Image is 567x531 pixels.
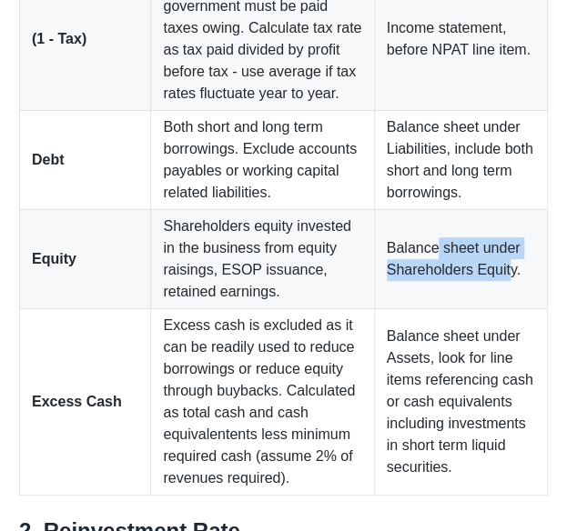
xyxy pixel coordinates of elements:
td: Both short and long term borrowings. Exclude accounts payables or working capital related liabili... [151,111,374,210]
strong: Equity [32,251,76,266]
td: Balance sheet under Liabilities, include both short and long term borrowings. [374,111,547,210]
td: Excess cash is excluded as it can be readily used to reduce borrowings or reduce equity through b... [151,309,374,496]
strong: Excess Cash [32,394,122,409]
td: Balance sheet under Assets, look for line items referencing cash or cash equivalents including in... [374,309,547,496]
strong: Debt [32,152,65,167]
td: Balance sheet under Shareholders Equity. [374,210,547,309]
strong: (1 - Tax) [32,31,86,46]
td: Shareholders equity invested in the business from equity raisings, ESOP issuance, retained earnings. [151,210,374,309]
